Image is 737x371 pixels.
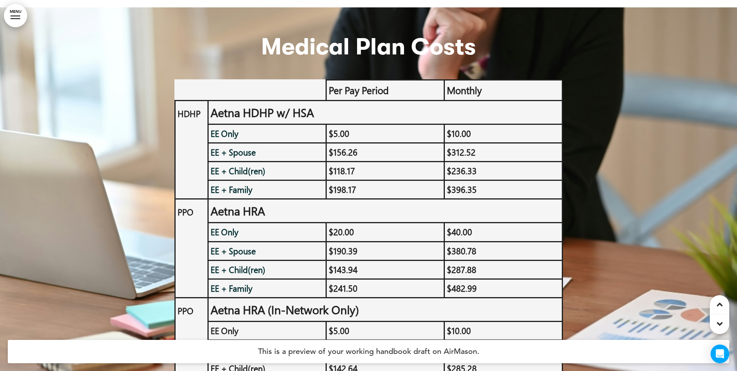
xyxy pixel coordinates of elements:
strong: $20.00 [329,226,354,238]
span: EE + Child(ren) [211,264,265,275]
span: EE Only [211,226,239,238]
strong: EE Only [211,325,239,336]
strong: $143.94 [329,264,357,275]
strong: $10.00 [447,325,471,336]
strong: $5.00 [329,325,349,336]
strong: PPO [178,206,193,218]
strong: Aetna HRA (In-Network Only) [211,302,359,317]
h4: This is a preview of your working handbook draft on AirMason. [8,340,729,363]
strong: HDHP [178,108,200,119]
strong: $380.78 [447,245,476,257]
strong: Aetna HDHP w/ HSA [211,105,314,120]
strong: $198.17 [329,184,356,195]
strong: $236.33 [447,165,477,177]
span: Medical Plan Costs [261,37,476,60]
strong: $482.99 [447,283,477,294]
strong: $396.35 [447,184,477,195]
strong: $5.00 [329,128,349,139]
strong: $156.26 [329,147,357,158]
strong: Monthly [447,84,482,97]
strong: EE Only [211,128,239,139]
strong: EE + Child(ren) [211,165,265,177]
strong: $312.52 [447,147,476,158]
span: EE + Spouse [211,245,256,257]
a: MENU [4,4,27,27]
strong: EE + Spouse [211,147,256,158]
strong: Aetna HRA [211,203,265,219]
strong: $118.17 [329,165,355,177]
strong: $287.88 [447,264,476,275]
strong: $190.39 [329,245,357,257]
strong: $10.00 [447,128,471,139]
strong: EE + Family [211,184,253,195]
strong: $40.00 [447,226,472,238]
strong: $241.50 [329,283,357,294]
div: Open Intercom Messenger [711,345,729,363]
strong: Per Pay Period [329,84,389,97]
strong: PPO [178,305,193,317]
span: EE + Family [211,283,253,294]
